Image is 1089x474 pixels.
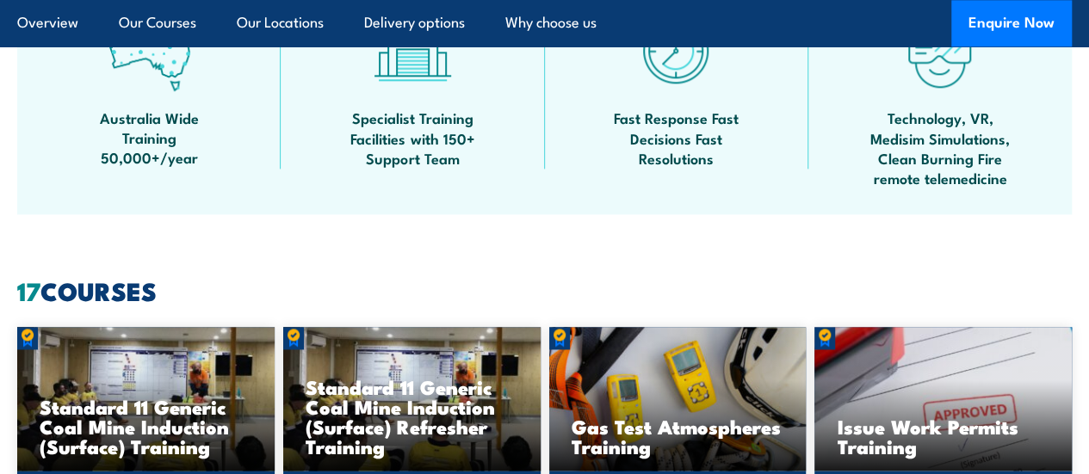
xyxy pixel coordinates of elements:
[17,271,40,310] strong: 17
[71,108,226,168] span: Australia Wide Training 50,000+/year
[17,279,1072,302] h2: COURSES
[837,416,1049,456] h3: Issue Work Permits Training
[108,9,190,91] img: auswide-icon
[899,9,981,91] img: tech-icon
[335,108,490,168] span: Specialist Training Facilities with 150+ Support Team
[863,108,1018,188] span: Technology, VR, Medisim Simulations, Clean Burning Fire remote telemedicine
[306,377,518,456] h3: Standard 11 Generic Coal Mine Induction (Surface) Refresher Training
[599,108,754,168] span: Fast Response Fast Decisions Fast Resolutions
[635,9,717,91] img: fast-icon
[40,397,252,456] h3: Standard 11 Generic Coal Mine Induction (Surface) Training
[572,416,784,456] h3: Gas Test Atmospheres Training
[372,9,454,91] img: facilities-icon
